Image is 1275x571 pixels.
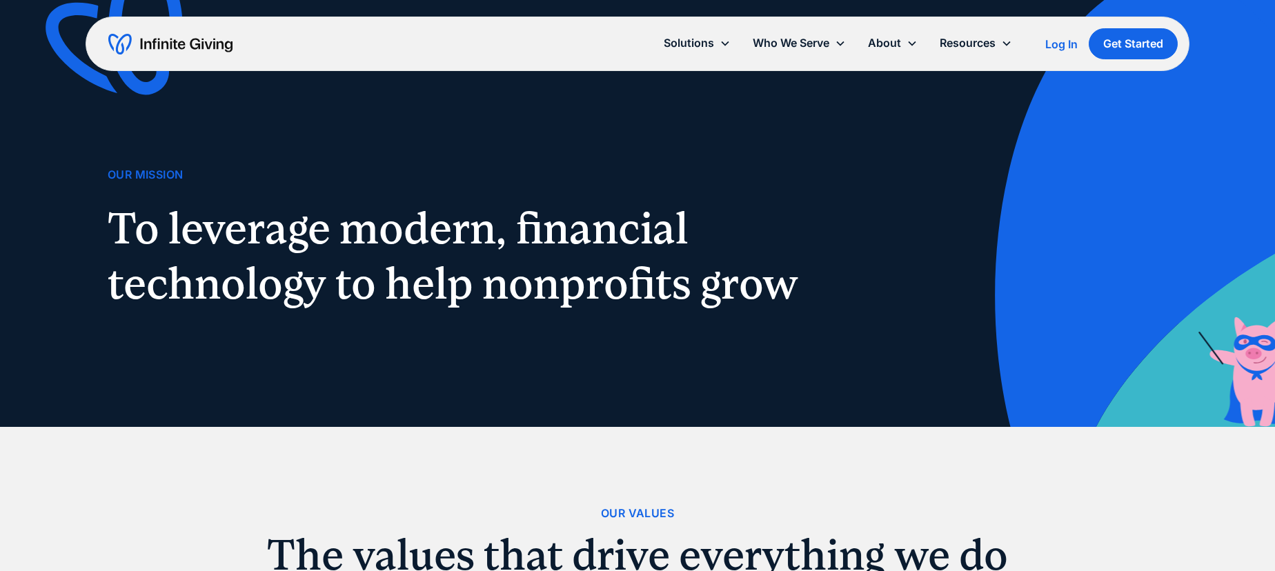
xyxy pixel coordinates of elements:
div: Solutions [664,34,714,52]
div: Resources [940,34,996,52]
h1: To leverage modern, financial technology to help nonprofits grow [108,201,814,311]
div: Our Mission [108,166,183,184]
div: About [857,28,929,58]
a: home [108,33,233,55]
div: Who We Serve [742,28,857,58]
div: Resources [929,28,1023,58]
a: Get Started [1089,28,1178,59]
div: Solutions [653,28,742,58]
a: Log In [1045,36,1078,52]
div: About [868,34,901,52]
div: Our Values [601,504,674,523]
div: Who We Serve [753,34,829,52]
div: Log In [1045,39,1078,50]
